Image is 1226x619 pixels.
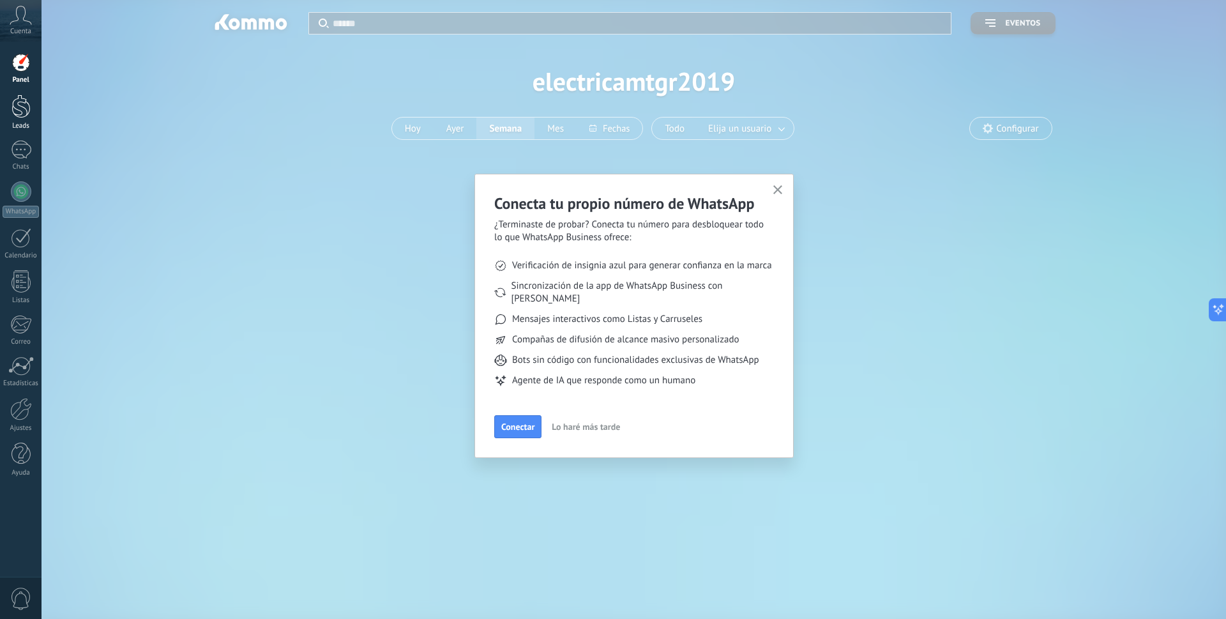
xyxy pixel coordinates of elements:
[494,415,541,438] button: Conectar
[494,194,774,213] h2: Conecta tu propio número de WhatsApp
[3,296,40,305] div: Listas
[494,218,774,244] span: ¿Terminaste de probar? Conecta tu número para desbloquear todo lo que WhatsApp Business ofrece:
[512,333,739,346] span: Compañas de difusión de alcance masivo personalizado
[3,76,40,84] div: Panel
[512,259,772,272] span: Verificación de insignia azul para generar confianza en la marca
[3,122,40,130] div: Leads
[552,422,620,431] span: Lo haré más tarde
[3,469,40,477] div: Ayuda
[3,163,40,171] div: Chats
[512,354,759,367] span: Bots sin código con funcionalidades exclusivas de WhatsApp
[501,422,534,431] span: Conectar
[10,27,31,36] span: Cuenta
[512,313,702,326] span: Mensajes interactivos como Listas y Carruseles
[3,338,40,346] div: Correo
[546,417,626,436] button: Lo haré más tarde
[3,252,40,260] div: Calendario
[512,374,695,387] span: Agente de IA que responde como un humano
[3,206,39,218] div: WhatsApp
[3,379,40,388] div: Estadísticas
[3,424,40,432] div: Ajustes
[511,280,774,305] span: Sincronización de la app de WhatsApp Business con [PERSON_NAME]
